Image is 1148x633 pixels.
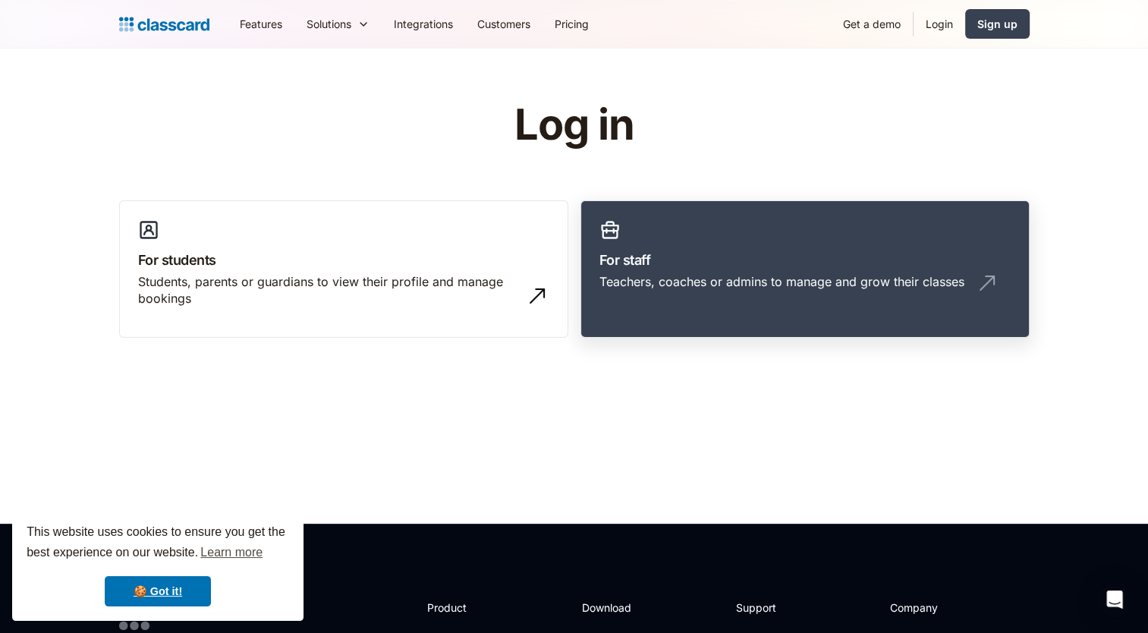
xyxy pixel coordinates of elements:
h2: Company [890,600,991,616]
a: home [119,14,209,35]
div: Solutions [307,16,351,32]
div: Solutions [294,7,382,41]
h1: Log in [333,102,815,149]
a: Features [228,7,294,41]
a: Sign up [965,9,1030,39]
a: For studentsStudents, parents or guardians to view their profile and manage bookings [119,200,568,339]
div: Open Intercom Messenger [1096,581,1133,618]
div: Teachers, coaches or admins to manage and grow their classes [599,273,964,290]
h2: Support [736,600,797,616]
div: Sign up [977,16,1017,32]
a: Customers [465,7,543,41]
div: cookieconsent [12,509,304,621]
a: dismiss cookie message [105,576,211,606]
a: Get a demo [831,7,913,41]
a: For staffTeachers, coaches or admins to manage and grow their classes [580,200,1030,339]
h2: Download [581,600,643,616]
div: Students, parents or guardians to view their profile and manage bookings [138,273,519,307]
span: This website uses cookies to ensure you get the best experience on our website. [27,523,289,564]
a: learn more about cookies [198,541,265,564]
h3: For students [138,250,549,270]
h2: Product [427,600,508,616]
a: Integrations [382,7,465,41]
a: Login [914,7,965,41]
h3: For staff [599,250,1011,270]
a: Pricing [543,7,601,41]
